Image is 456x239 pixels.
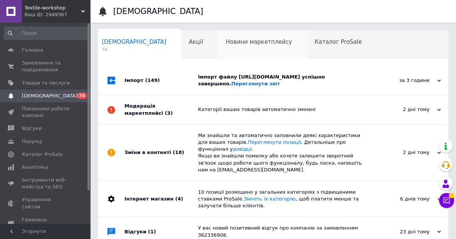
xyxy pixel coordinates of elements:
[124,181,198,217] div: Інтернет магазин
[365,228,441,235] div: 23 дні тому
[22,138,42,145] span: Покупці
[22,196,70,210] span: Управління сайтом
[231,81,280,86] a: Переглянути звіт
[165,110,173,116] span: (3)
[439,193,454,208] button: Чат з покупцем
[22,105,70,119] span: Показники роботи компанії
[22,164,48,171] span: Аналітика
[315,39,362,45] span: Каталог ProSale
[77,93,87,99] span: 74
[226,39,292,45] span: Новини маркетплейсу
[248,139,301,145] a: Переглянути позиції
[173,150,184,155] span: (18)
[189,39,203,45] span: Акції
[365,196,441,202] div: 6 днів тому
[198,189,365,210] div: 10 позиції розміщено у загальних категоріях з підвищеними ставками ProSale. , щоб платити менше т...
[22,80,70,86] span: Товари та послуги
[22,216,70,230] span: Гаманець компанії
[124,95,198,124] div: Модерація маркетплейсі
[244,196,296,202] a: Змініть їх категорію
[124,66,198,95] div: Імпорт
[102,47,166,52] span: 74
[365,77,441,84] div: за 3 години
[365,149,441,156] div: 2 дні тому
[148,229,156,234] span: (1)
[198,106,365,113] div: Категорії ваших товарів автоматично змінені
[22,60,70,73] span: Замовлення та повідомлення
[113,7,203,16] h1: [DEMOGRAPHIC_DATA]
[365,106,441,113] div: 2 дні тому
[102,39,166,45] span: [DEMOGRAPHIC_DATA]
[145,77,160,83] span: (149)
[22,177,70,190] span: Інструменти веб-майстра та SEO
[198,132,365,173] div: Ми знайшли та автоматично заповнили деякі характеристики для ваших товарів. . Детальніше про функ...
[22,93,78,99] span: [DEMOGRAPHIC_DATA]
[25,5,81,11] span: Textile-workshop
[198,74,365,87] div: Імпорт файлу [URL][DOMAIN_NAME] успішно завершено.
[4,26,89,40] input: Пошук
[233,146,252,152] a: довідці
[198,225,365,238] div: У вас новий позитивний відгук про компанію за замовленням 362336908.
[25,11,91,18] div: Ваш ID: 2949367
[22,125,41,132] span: Відгуки
[22,151,63,158] span: Каталог ProSale
[22,47,43,54] span: Головна
[175,196,183,202] span: (4)
[124,125,198,181] div: Зміни в контенті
